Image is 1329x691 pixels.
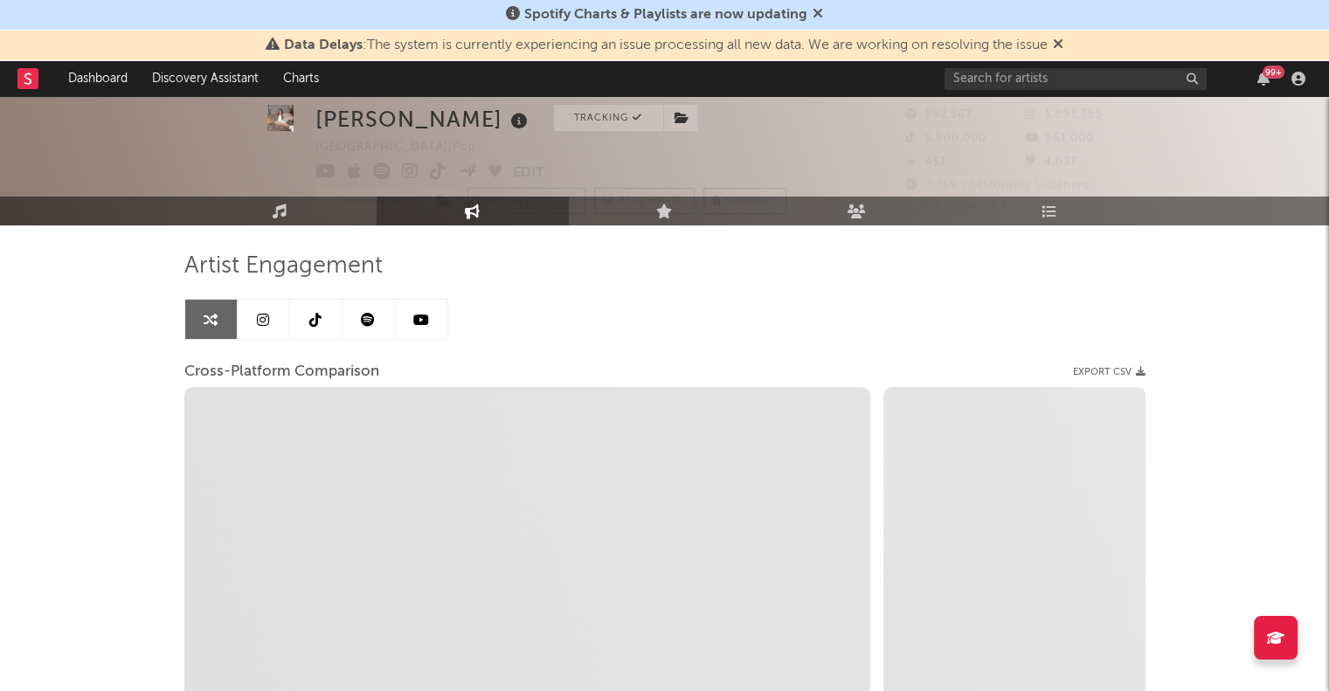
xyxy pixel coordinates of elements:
[905,109,973,121] span: 592,567
[619,191,685,212] span: Benchmark
[1025,109,1102,121] span: 1,893,353
[554,105,663,131] button: Tracking
[1263,66,1284,79] div: 99 +
[271,61,331,96] a: Charts
[594,188,695,214] a: Benchmark
[315,137,496,158] div: [GEOGRAPHIC_DATA] | Pop
[813,8,823,22] span: Dismiss
[524,8,807,22] span: Spotify Charts & Playlists are now updating
[315,105,532,134] div: [PERSON_NAME]
[184,256,383,277] span: Artist Engagement
[284,38,363,52] span: Data Delays
[184,362,379,383] span: Cross-Platform Comparison
[56,61,140,96] a: Dashboard
[467,188,585,214] button: Email AlertsOff
[905,133,986,144] span: 5,900,000
[140,61,271,96] a: Discovery Assistant
[1257,72,1270,86] button: 99+
[1053,38,1063,52] span: Dismiss
[1025,133,1094,144] span: 961,000
[703,188,786,214] button: Summary
[284,38,1048,52] span: : The system is currently experiencing an issue processing all new data. We are working on resolv...
[513,162,544,184] button: Edit
[315,188,425,214] button: Tracking
[1025,156,1077,168] span: 4,037
[1073,367,1146,377] button: Export CSV
[905,180,1090,191] span: 7,759,274 Monthly Listeners
[905,156,946,168] span: 451
[945,68,1207,90] input: Search for artists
